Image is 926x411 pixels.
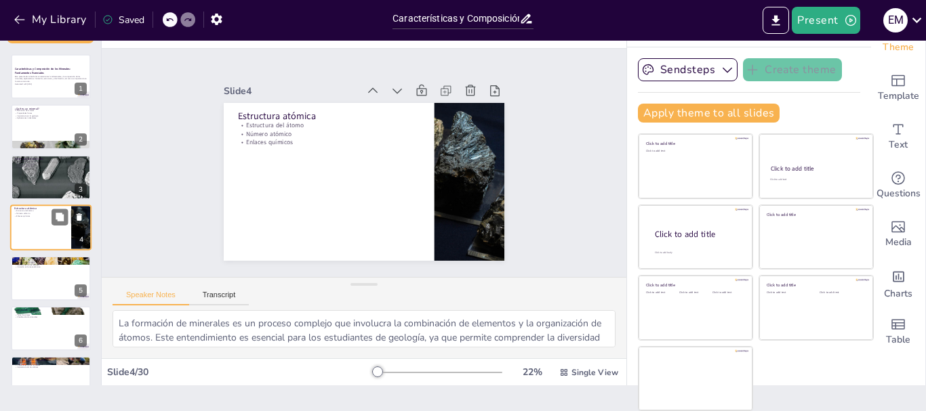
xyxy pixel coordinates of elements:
p: Número atómico [14,213,67,215]
strong: Características y Composición de los Minerales: Fundamentos Esenciales [15,67,71,74]
div: 7 [11,356,91,401]
div: Click to add title [655,229,742,240]
span: Template [878,89,919,104]
p: Tipos de enlaces [15,313,87,316]
div: Get real-time input from your audience [871,161,925,210]
button: Present [792,7,860,34]
p: Enlaces químicos [14,215,67,218]
div: Click to add title [646,141,743,146]
p: Importancia de los enlaces [15,366,87,369]
button: E M [883,7,908,34]
div: 2 [75,133,87,146]
button: Apply theme to all slides [638,104,780,123]
div: 6 [11,306,91,351]
div: 22 % [516,366,548,378]
p: Ejemplos de minerales [15,163,87,165]
span: Questions [877,186,921,201]
div: 3 [75,183,87,196]
div: Click to add body [655,251,740,255]
div: Add text boxes [871,112,925,161]
p: Enlaces químicos [244,112,424,159]
p: Definición de mineral [15,109,87,112]
p: Formación de minerales [15,160,87,163]
div: Add charts and graphs [871,259,925,307]
p: Propiedades físicas [15,112,87,114]
p: Estructura atómica [14,207,67,211]
div: Click to add text [646,291,677,295]
div: 6 [75,334,87,347]
button: Create theme [743,58,842,81]
p: Generated with [URL] [15,83,87,85]
p: Isótopos [15,257,87,261]
p: ¿Qué es un mineral? [15,106,87,110]
div: Click to add text [646,150,743,153]
span: Theme [883,40,914,55]
p: Importancia en la geología [15,114,87,117]
div: 1 [11,54,91,99]
div: 4 [10,204,92,251]
textarea: La estructura del átomo es fundamental en la química y la mineralogía. Conocer la disposición de ... [113,310,616,347]
span: Table [886,332,910,347]
p: Propiedades de los minerales [15,364,87,366]
input: Insert title [392,9,519,28]
div: Click to add text [820,291,862,295]
div: 4 [75,234,87,246]
div: Add ready made slides [871,64,925,112]
span: Single View [571,367,618,378]
p: Formación de minerales [15,157,87,161]
div: Click to add title [767,282,864,288]
button: Export to PowerPoint [763,7,789,34]
p: Tipos de enlaces químicos [15,358,87,362]
div: Click to add text [770,178,860,181]
p: Estructura del átomo [14,210,67,213]
div: 7 [75,385,87,397]
p: Formación de compuestos [15,311,87,313]
span: Media [885,235,912,250]
p: Clasificación de minerales [15,316,87,319]
button: My Library [10,9,92,30]
div: Slide 4 / 30 [107,366,372,378]
p: Procesos geológicos [15,165,87,168]
p: Clasificación de enlaces [15,362,87,364]
button: Duplicate Slide [52,209,68,225]
div: Add a table [871,307,925,356]
p: Compuestos químicos [15,308,87,312]
button: Delete Slide [71,209,87,225]
div: 3 [11,155,91,200]
p: Variación en la masa atómica [15,265,87,268]
div: 2 [11,104,91,149]
div: Click to add title [767,211,864,217]
div: Click to add text [712,291,743,295]
p: Estructura del átomo [247,95,428,142]
p: Número atómico [245,104,426,150]
button: Sendsteps [638,58,738,81]
div: 5 [75,284,87,297]
div: Click to add text [767,291,809,295]
p: Definición de isótopos [15,261,87,263]
div: Click to add text [679,291,710,295]
span: Charts [884,286,912,301]
div: Slide 4 [241,57,375,98]
div: Click to add title [646,282,743,288]
button: Transcript [189,290,249,305]
div: Click to add title [771,165,861,173]
p: Aplicaciones de los isótopos [15,263,87,266]
div: 5 [11,256,91,301]
p: Esta presentación aborda las características fundamentales y la composición de los minerales, exp... [15,75,87,83]
p: Aplicaciones industriales [15,116,87,119]
div: E M [883,8,908,33]
button: Speaker Notes [113,290,189,305]
div: Saved [102,14,144,26]
span: Text [889,137,908,152]
div: Add images, graphics, shapes or video [871,210,925,259]
p: Estructura atómica [249,85,430,135]
div: 1 [75,83,87,95]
